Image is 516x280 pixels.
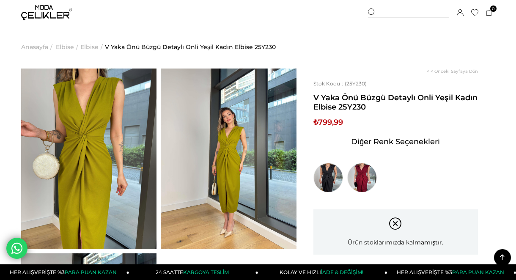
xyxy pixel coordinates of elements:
span: PARA PUAN KAZAN [452,269,504,275]
a: < < Önceki Sayfaya Dön [427,69,478,74]
img: Onli elbise 25Y230 [21,69,156,249]
a: HER ALIŞVERİŞTE %3PARA PUAN KAZAN [0,264,129,280]
a: Anasayfa [21,25,48,69]
img: Onli elbise 25Y230 [161,69,296,249]
span: V Yaka Önü Büzgü Detaylı Onli Yeşil Kadın Elbise 25Y230 [313,93,478,112]
span: ₺799,99 [313,116,343,129]
a: 0 [486,10,492,16]
img: logo [21,5,72,20]
a: KOLAY VE HIZLIİADE & DEĞİŞİM! [258,264,387,280]
a: V Yaka Önü Büzgü Detaylı Onli Yeşil Kadın Elbise 25Y230 [105,25,276,69]
img: V Yaka Önü Büzgü Detaylı Onli Bordo Kadın Elbise 25Y230 [347,163,377,192]
img: V Yaka Önü Büzgü Detaylı Onli Siyah Kadın Elbise 25Y230 [313,163,343,192]
li: > [56,25,80,69]
a: Elbise [80,25,99,69]
div: Ürün stoklarımızda kalmamıştır. [313,209,478,255]
span: 0 [490,5,497,12]
a: 24 SAATTEKARGOYA TESLİM [129,264,258,280]
li: > [21,25,55,69]
span: PARA PUAN KAZAN [65,269,117,275]
span: Stok Kodu [313,80,345,87]
li: > [80,25,105,69]
span: (25Y230) [313,80,367,87]
span: KARGOYA TESLİM [183,269,229,275]
a: Elbise [56,25,74,69]
span: Diğer Renk Seçenekleri [351,135,440,148]
span: İADE & DEĞİŞİM! [321,269,363,275]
